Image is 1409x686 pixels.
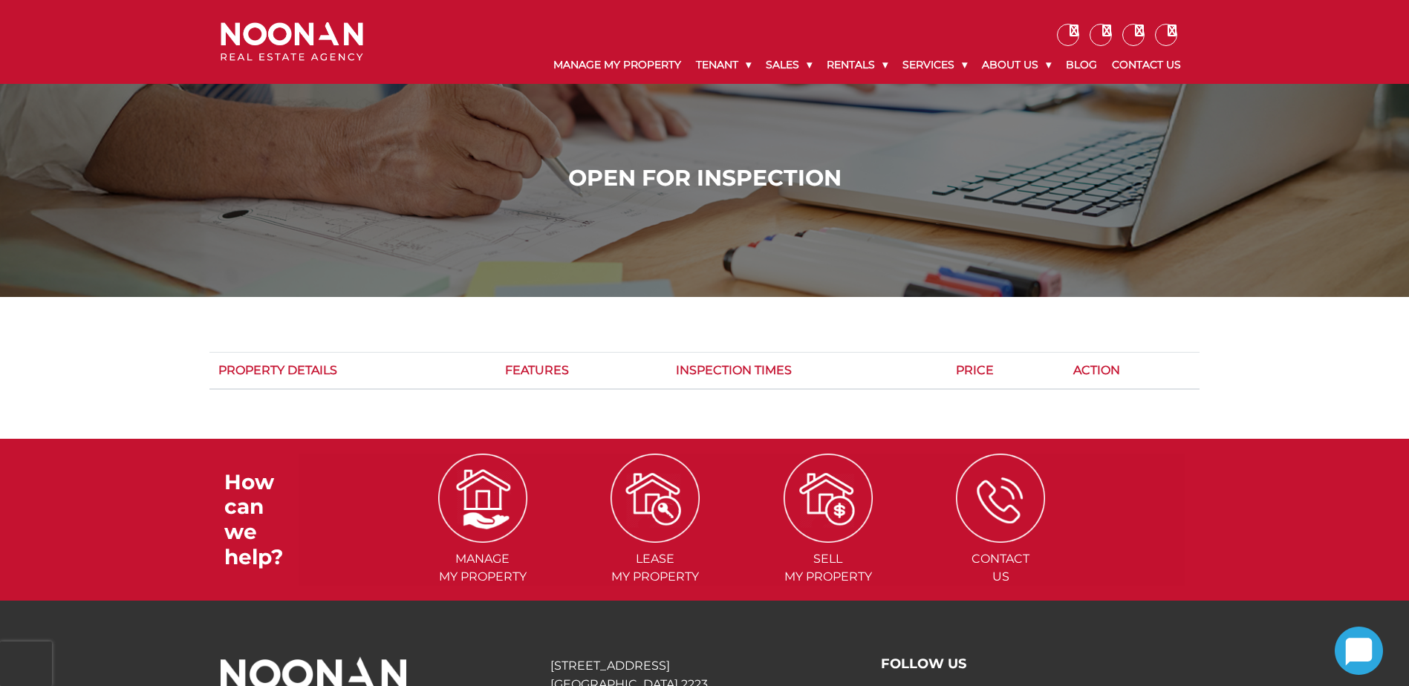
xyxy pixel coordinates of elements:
[397,550,567,586] span: Manage my Property
[956,454,1045,543] img: ICONS
[758,46,819,84] a: Sales
[570,550,741,586] span: Lease my Property
[438,454,527,543] img: ICONS
[895,46,974,84] a: Services
[1058,46,1104,84] a: Blog
[546,46,689,84] a: Manage My Property
[209,353,496,390] th: Property Details
[224,165,1185,192] h1: Open for Inspection
[224,470,299,569] h3: How can we help?
[819,46,895,84] a: Rentals
[221,22,363,62] img: Noonan Real Estate Agency
[916,550,1086,586] span: Contact Us
[881,656,1188,673] h3: FOLLOW US
[667,353,947,390] th: Inspection Times
[397,490,567,584] a: Managemy Property
[1104,46,1188,84] a: Contact Us
[947,353,1064,390] th: Price
[496,353,668,390] th: Features
[743,490,914,584] a: Sellmy Property
[689,46,758,84] a: Tenant
[1064,353,1200,390] th: Action
[743,550,914,586] span: Sell my Property
[974,46,1058,84] a: About Us
[611,454,700,543] img: ICONS
[916,490,1086,584] a: ContactUs
[784,454,873,543] img: ICONS
[570,490,741,584] a: Leasemy Property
